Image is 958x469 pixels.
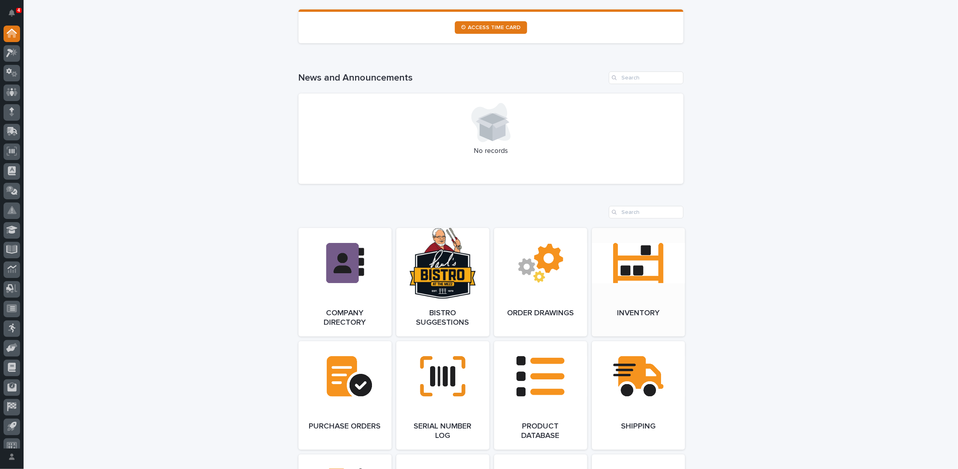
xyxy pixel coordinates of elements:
[592,341,685,450] a: Shipping
[4,5,20,21] button: Notifications
[308,147,674,156] p: No records
[609,72,683,84] input: Search
[396,228,489,337] a: Bistro Suggestions
[494,341,587,450] a: Product Database
[609,206,683,219] input: Search
[455,21,527,34] a: ⏲ ACCESS TIME CARD
[299,72,606,84] h1: News and Announcements
[461,25,521,30] span: ⏲ ACCESS TIME CARD
[592,228,685,337] a: Inventory
[10,9,20,22] div: Notifications4
[17,7,20,13] p: 4
[494,228,587,337] a: Order Drawings
[299,228,392,337] a: Company Directory
[299,341,392,450] a: Purchase Orders
[396,341,489,450] a: Serial Number Log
